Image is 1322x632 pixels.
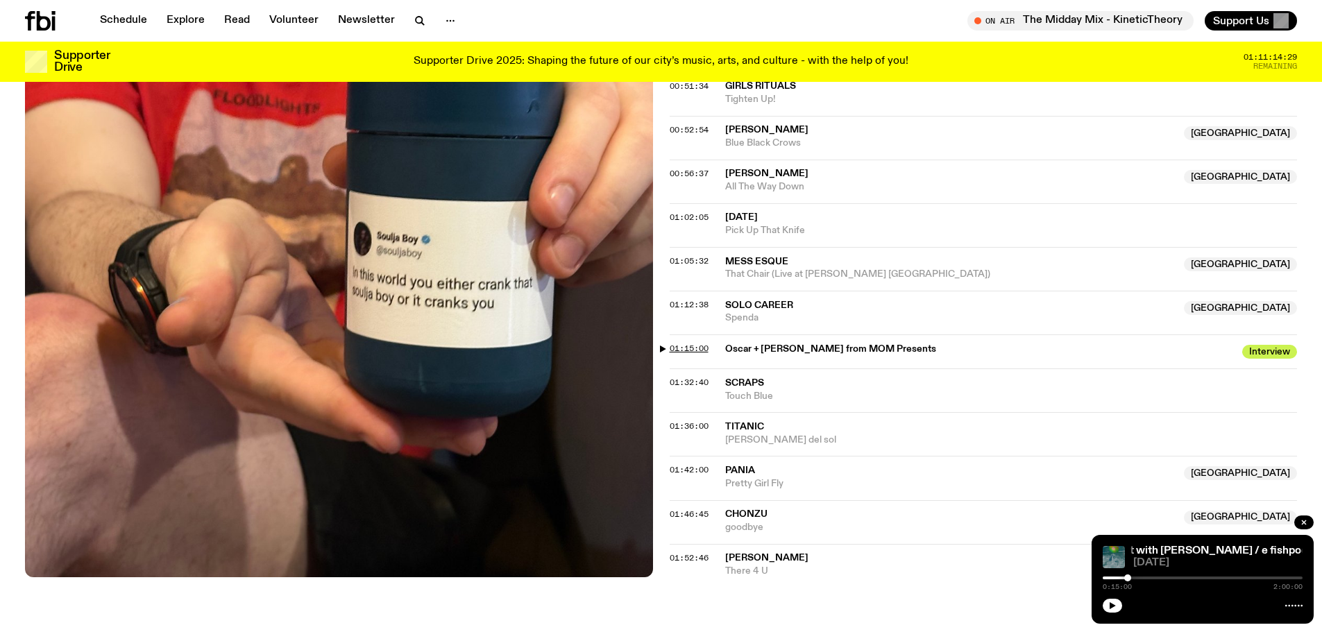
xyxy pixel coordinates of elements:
span: 01:11:14:29 [1244,53,1297,61]
span: 01:52:46 [670,552,709,563]
span: [DATE] [1133,558,1303,568]
span: Blue Black Crows [725,137,1176,150]
button: 01:46:45 [670,511,709,518]
span: 01:02:05 [670,212,709,223]
span: [DATE] [725,212,758,222]
button: 01:32:40 [670,379,709,386]
a: Newsletter [330,11,403,31]
button: 00:51:34 [670,83,709,90]
span: Oscar + [PERSON_NAME] from MOM Presents [725,343,1235,356]
span: [PERSON_NAME] [725,125,808,135]
span: [GEOGRAPHIC_DATA] [1184,466,1297,480]
span: Interview [1242,345,1297,359]
span: [PERSON_NAME] [725,553,808,563]
span: goodbye [725,521,1176,534]
span: [GEOGRAPHIC_DATA] [1184,257,1297,271]
button: Support Us [1205,11,1297,31]
span: Pick Up That Knife [725,224,1298,237]
button: 01:52:46 [670,554,709,562]
span: [GEOGRAPHIC_DATA] [1184,301,1297,315]
button: 01:12:38 [670,301,709,309]
span: Girls Rituals [725,81,796,91]
span: SCRAPS [725,378,764,388]
p: Supporter Drive 2025: Shaping the future of our city’s music, arts, and culture - with the help o... [414,55,908,68]
span: 01:15:00 [670,343,709,354]
span: 01:32:40 [670,377,709,388]
span: All The Way Down [725,180,1176,194]
span: [GEOGRAPHIC_DATA] [1184,126,1297,140]
button: 00:52:54 [670,126,709,134]
h3: Supporter Drive [54,50,110,74]
span: 01:36:00 [670,420,709,432]
span: [GEOGRAPHIC_DATA] [1184,511,1297,524]
span: 01:05:32 [670,255,709,266]
button: 01:42:00 [670,466,709,474]
span: Remaining [1253,62,1297,70]
span: 00:51:34 [670,80,709,92]
button: 01:36:00 [670,422,709,430]
span: Pretty Girl Fly [725,477,1176,490]
span: PANIA [725,466,755,475]
span: 01:42:00 [670,464,709,475]
span: Mess Esque [725,257,788,266]
span: 00:56:37 [670,168,709,179]
button: On AirThe Midday Mix - KineticTheory [967,11,1194,31]
span: Titanic [725,422,764,432]
span: 01:46:45 [670,509,709,520]
span: 0:15:00 [1103,583,1132,590]
button: 00:56:37 [670,170,709,178]
button: 01:02:05 [670,214,709,221]
span: [GEOGRAPHIC_DATA] [1184,170,1297,184]
span: Touch Blue [725,390,1298,403]
a: Volunteer [261,11,327,31]
span: Support Us [1213,15,1269,27]
span: There 4 U [725,565,1176,578]
a: Explore [158,11,213,31]
span: Spenda [725,311,1176,325]
span: Solo Career [725,300,793,310]
a: Read [216,11,258,31]
span: [PERSON_NAME] del sol [725,434,1298,447]
a: Schedule [92,11,155,31]
span: Chonzu [725,509,768,519]
span: Tighten Up! [725,93,1298,106]
span: 2:00:00 [1273,583,1303,590]
button: 01:15:00 [670,345,709,352]
span: 00:52:54 [670,124,709,135]
button: 01:05:32 [670,257,709,265]
span: That Chair (Live at [PERSON_NAME] [GEOGRAPHIC_DATA]) [725,268,1176,281]
span: [PERSON_NAME] [725,169,808,178]
span: 01:12:38 [670,299,709,310]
